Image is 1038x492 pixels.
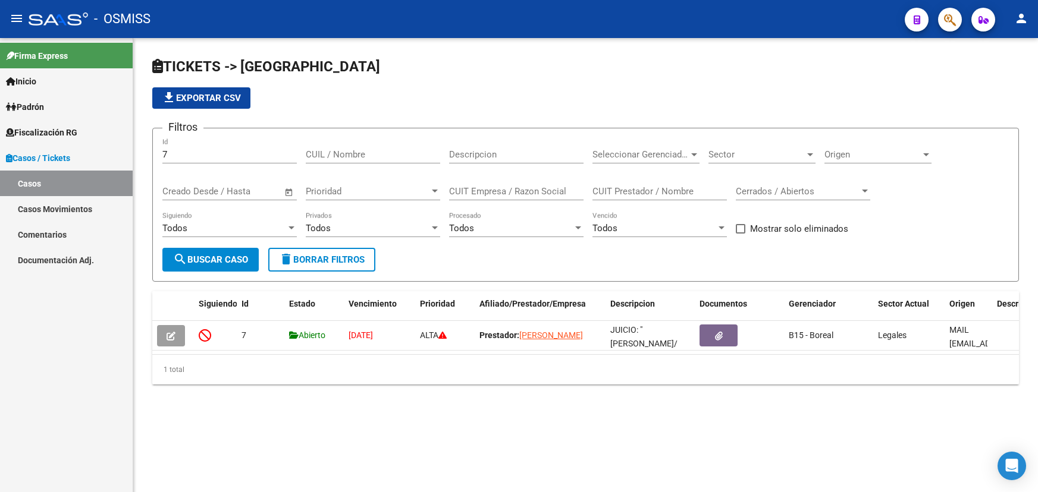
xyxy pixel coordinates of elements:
datatable-header-cell: Afiliado/Prestador/Empresa [475,291,606,330]
span: - OSMISS [94,6,150,32]
span: Sector Actual [878,299,929,308]
datatable-header-cell: Siguiendo [194,291,237,330]
mat-icon: file_download [162,90,176,105]
span: Sector [708,149,805,160]
datatable-header-cell: Sector Actual [873,291,945,330]
span: [PERSON_NAME] [519,330,583,340]
span: Todos [306,223,331,234]
mat-icon: search [173,252,187,266]
span: Seleccionar Gerenciador [592,149,689,160]
span: Legales [878,330,907,340]
span: Abierto [289,330,325,340]
span: Prioridad [306,186,429,197]
span: Mostrar solo eliminados [750,222,848,236]
span: Vencimiento [349,299,397,308]
mat-icon: person [1014,11,1028,26]
strong: Prestador: [479,330,519,340]
span: Padrón [6,100,44,113]
h3: Filtros [162,119,203,135]
span: Prioridad [420,299,455,308]
span: MAIL [EMAIL_ADDRESS][DOMAIN_NAME] [949,325,1018,362]
button: Exportar CSV [152,87,250,109]
span: Origen [824,149,921,160]
span: Casos / Tickets [6,152,70,165]
span: Firma Express [6,49,68,62]
span: Borrar Filtros [279,254,365,265]
span: Gerenciador [789,299,836,308]
datatable-header-cell: Estado [284,291,344,330]
span: Afiliado/Prestador/Empresa [479,299,586,308]
span: Todos [162,223,187,234]
span: Siguiendo [199,299,237,308]
span: JUICIO: "[PERSON_NAME]/ [PERSON_NAME] s/ ALIMENTOS" - Expte. N° 9439/19. [610,325,688,389]
datatable-header-cell: Id [237,291,284,330]
span: Inicio [6,75,36,88]
span: ALTA [420,330,447,340]
span: Todos [449,223,474,234]
datatable-header-cell: Origen [945,291,992,330]
span: Id [242,299,249,308]
span: Cerrados / Abiertos [736,186,860,197]
span: Todos [592,223,617,234]
button: Borrar Filtros [268,248,375,272]
datatable-header-cell: Vencimiento [344,291,415,330]
span: 7 [242,330,246,340]
datatable-header-cell: Gerenciador [784,291,873,330]
span: B15 - Boreal [789,330,833,340]
span: Fiscalización RG [6,126,77,139]
datatable-header-cell: Prioridad [415,291,475,330]
div: Open Intercom Messenger [998,452,1026,480]
span: Origen [949,299,975,308]
div: 1 total [152,355,1019,384]
span: Estado [289,299,315,308]
mat-icon: delete [279,252,293,266]
button: Buscar Caso [162,248,259,272]
span: Descripcion [610,299,655,308]
button: Open calendar [283,185,296,199]
datatable-header-cell: Documentos [695,291,784,330]
span: Exportar CSV [162,93,241,103]
mat-icon: menu [10,11,24,26]
input: Fecha fin [221,186,279,197]
datatable-header-cell: Descripcion [606,291,695,330]
span: Documentos [700,299,747,308]
span: Buscar Caso [173,254,248,265]
span: TICKETS -> [GEOGRAPHIC_DATA] [152,58,380,75]
span: [DATE] [349,330,373,340]
input: Fecha inicio [162,186,211,197]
